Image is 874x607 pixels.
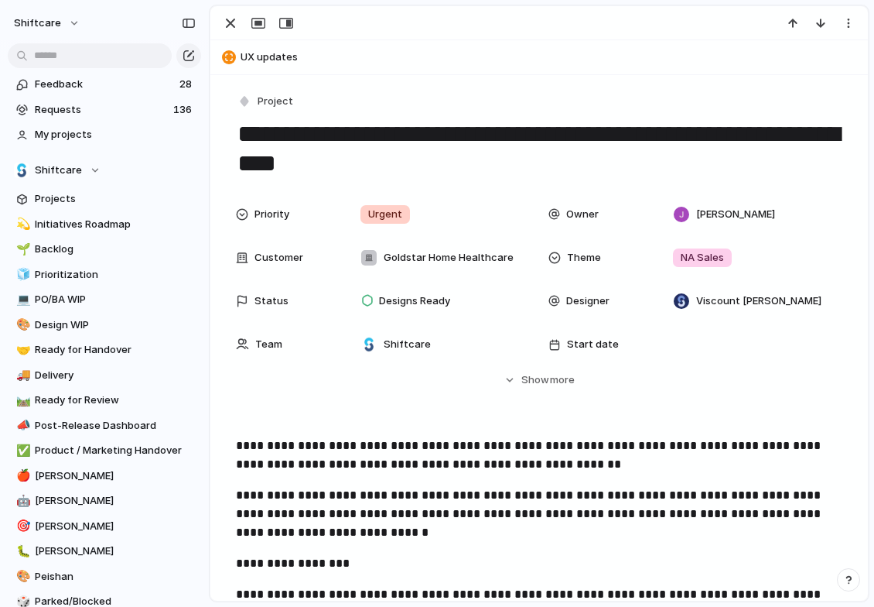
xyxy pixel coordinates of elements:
a: 🤖[PERSON_NAME] [8,489,201,513]
div: 📣 [16,417,27,434]
button: 🤖 [14,493,29,509]
span: [PERSON_NAME] [35,493,196,509]
span: Status [254,293,288,309]
span: UX updates [241,50,861,65]
span: Show [521,372,549,388]
button: 🍎 [14,468,29,484]
div: 🌱 [16,241,27,259]
button: 🤝 [14,342,29,358]
a: 📣Post-Release Dashboard [8,414,201,437]
a: 🚚Delivery [8,364,201,387]
a: 💻PO/BA WIP [8,288,201,311]
span: Peishan [35,569,196,585]
span: Projects [35,191,196,207]
div: 💻 [16,291,27,309]
span: Goldstar Home Healthcare [384,250,514,266]
span: shiftcare [14,15,61,31]
span: Prioritization [35,267,196,283]
a: Projects [8,187,201,211]
span: My projects [35,127,196,142]
a: Feedback28 [8,73,201,96]
button: shiftcare [7,11,88,36]
div: 🛤️ [16,392,27,410]
button: 📣 [14,418,29,434]
div: 🎯 [16,517,27,535]
button: ✅ [14,443,29,458]
span: Initiatives Roadmap [35,217,196,232]
span: [PERSON_NAME] [696,207,775,222]
button: 🌱 [14,242,29,257]
span: Feedback [35,77,175,92]
a: 🎨Design WIP [8,314,201,337]
a: 🐛[PERSON_NAME] [8,540,201,563]
span: Delivery [35,368,196,383]
button: 💻 [14,292,29,307]
a: ✅Product / Marketing Handover [8,439,201,462]
button: Shiftcare [8,159,201,182]
div: 🎯[PERSON_NAME] [8,515,201,538]
div: 🍎 [16,467,27,485]
div: 🐛 [16,543,27,561]
span: PO/BA WIP [35,292,196,307]
span: Shiftcare [384,337,431,352]
span: Designs Ready [379,293,450,309]
button: 💫 [14,217,29,232]
div: ✅ [16,442,27,460]
button: 🎨 [14,317,29,333]
div: 🤖 [16,492,27,510]
span: Requests [35,102,169,118]
span: Viscount [PERSON_NAME] [696,293,821,309]
div: 🧊 [16,266,27,283]
a: 🎨Peishan [8,565,201,588]
span: Theme [567,250,601,266]
a: 🧊Prioritization [8,263,201,286]
span: Shiftcare [35,163,82,178]
div: 🎨 [16,316,27,334]
span: Urgent [368,207,402,222]
span: Project [258,94,293,109]
span: Ready for Review [35,393,196,408]
span: more [550,372,575,388]
button: 🚚 [14,368,29,383]
div: 💫 [16,215,27,233]
a: 🌱Backlog [8,238,201,261]
span: Team [255,337,282,352]
span: [PERSON_NAME] [35,544,196,559]
span: Customer [254,250,303,266]
span: Owner [566,207,599,222]
span: [PERSON_NAME] [35,468,196,484]
button: Showmore [236,366,842,394]
span: Start date [567,337,619,352]
div: 🎨 [16,568,27,585]
span: [PERSON_NAME] [35,519,196,534]
a: Requests136 [8,98,201,122]
span: Product / Marketing Handover [35,443,196,458]
a: My projects [8,123,201,146]
a: 🛤️Ready for Review [8,389,201,412]
button: 🧊 [14,267,29,283]
button: 🎯 [14,519,29,534]
a: 💫Initiatives Roadmap [8,213,201,236]
span: Post-Release Dashboard [35,418,196,434]
div: 🤝 [16,341,27,359]
span: 28 [179,77,195,92]
button: Project [234,91,298,113]
button: 🛤️ [14,393,29,408]
div: 🚚 [16,366,27,384]
span: Designer [566,293,609,309]
a: 🍎[PERSON_NAME] [8,465,201,488]
a: 🤝Ready for Handover [8,338,201,362]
